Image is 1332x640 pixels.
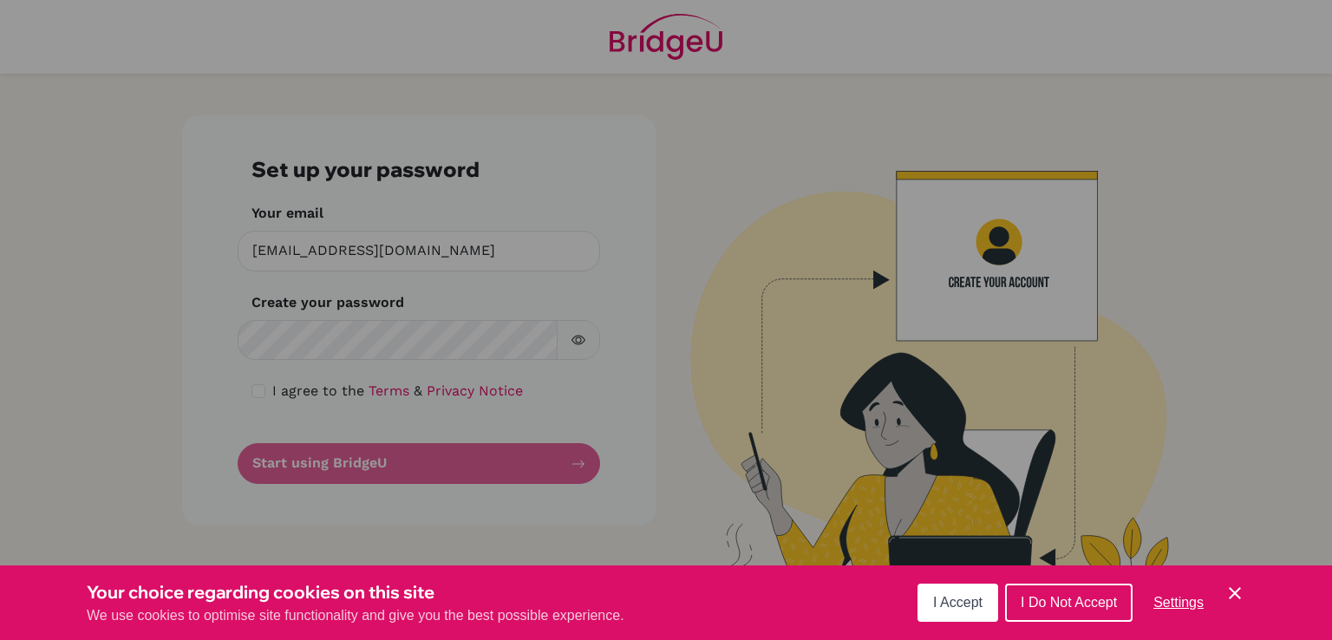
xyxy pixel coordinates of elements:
span: Settings [1153,595,1204,610]
button: Save and close [1224,583,1245,604]
span: I Do Not Accept [1021,595,1117,610]
p: We use cookies to optimise site functionality and give you the best possible experience. [87,605,624,626]
button: I Accept [917,584,998,622]
h3: Your choice regarding cookies on this site [87,579,624,605]
button: I Do Not Accept [1005,584,1133,622]
span: I Accept [933,595,983,610]
button: Settings [1139,585,1218,620]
